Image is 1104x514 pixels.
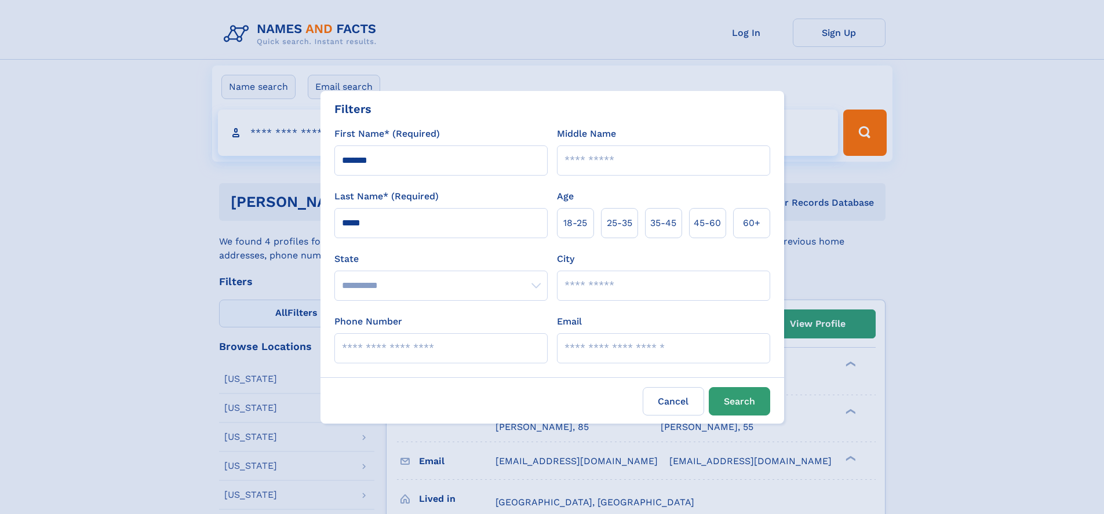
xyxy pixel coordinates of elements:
div: Filters [334,100,371,118]
span: 60+ [743,216,760,230]
label: City [557,252,574,266]
span: 18‑25 [563,216,587,230]
span: 35‑45 [650,216,676,230]
label: Age [557,189,574,203]
label: Email [557,315,582,329]
span: 25‑35 [607,216,632,230]
label: State [334,252,548,266]
button: Search [709,387,770,415]
label: First Name* (Required) [334,127,440,141]
label: Last Name* (Required) [334,189,439,203]
label: Cancel [643,387,704,415]
label: Phone Number [334,315,402,329]
span: 45‑60 [694,216,721,230]
label: Middle Name [557,127,616,141]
